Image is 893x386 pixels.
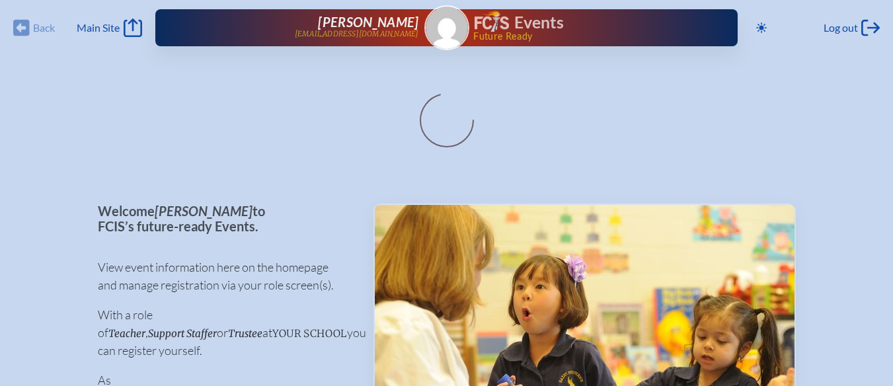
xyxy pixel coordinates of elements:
span: Trustee [228,327,262,340]
img: Gravatar [426,7,468,49]
p: View event information here on the homepage and manage registration via your role screen(s). [98,258,352,294]
p: With a role of , or at you can register yourself. [98,306,352,360]
span: Support Staffer [148,327,217,340]
div: FCIS Events — Future ready [475,11,696,41]
span: [PERSON_NAME] [155,203,252,219]
span: Teacher [108,327,145,340]
a: Main Site [77,19,141,37]
p: Welcome to FCIS’s future-ready Events. [98,204,352,233]
span: your school [272,327,347,340]
span: Future Ready [473,32,695,41]
span: Main Site [77,21,120,34]
p: [EMAIL_ADDRESS][DOMAIN_NAME] [295,30,419,38]
a: [PERSON_NAME][EMAIL_ADDRESS][DOMAIN_NAME] [198,15,419,41]
span: Log out [824,21,858,34]
span: [PERSON_NAME] [318,14,418,30]
a: Gravatar [424,5,469,50]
